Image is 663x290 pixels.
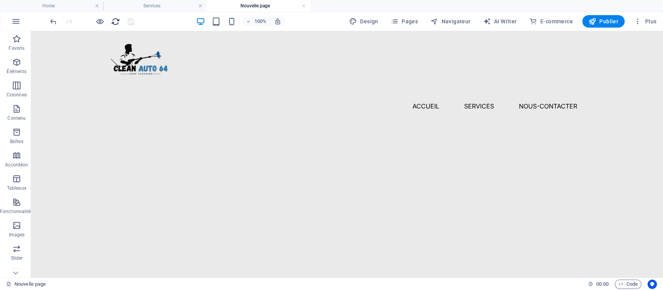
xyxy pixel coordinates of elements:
[615,280,641,289] button: Code
[111,17,120,26] button: reload
[7,92,27,98] p: Colonnes
[9,232,25,238] p: Images
[10,138,23,145] p: Boîtes
[480,15,520,28] button: AI Writer
[430,17,470,25] span: Navigateur
[7,115,26,121] p: Contenu
[11,255,23,261] p: Slider
[346,15,381,28] div: Design (Ctrl+Alt+Y)
[582,15,625,28] button: Publier
[427,15,473,28] button: Navigateur
[7,185,26,191] p: Tableaux
[7,68,26,75] p: Éléments
[207,2,310,10] h4: Nouvelle page
[388,15,421,28] button: Pages
[588,17,618,25] span: Publier
[5,162,28,168] p: Accordéon
[631,15,660,28] button: Plus
[349,17,378,25] span: Design
[647,280,657,289] button: Usercentrics
[274,18,281,25] i: Lors du redimensionnement, ajuster automatiquement le niveau de zoom en fonction de l'appareil sé...
[618,280,638,289] span: Code
[634,17,656,25] span: Plus
[103,2,207,10] h4: Services
[111,17,120,26] i: Actualiser la page
[9,45,24,51] p: Favoris
[483,17,517,25] span: AI Writer
[254,17,266,26] h6: 100%
[49,17,58,26] i: Annuler : Modifer la vidéo (Ctrl+Z)
[49,17,58,26] button: undo
[6,280,46,289] a: Cliquez pour annuler la sélection. Double-cliquez pour ouvrir Pages.
[529,17,573,25] span: E-commerce
[526,15,576,28] button: E-commerce
[242,17,270,26] button: 100%
[588,280,609,289] h6: Durée de la session
[602,281,603,287] span: :
[596,280,608,289] span: 00 00
[391,17,418,25] span: Pages
[346,15,381,28] button: Design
